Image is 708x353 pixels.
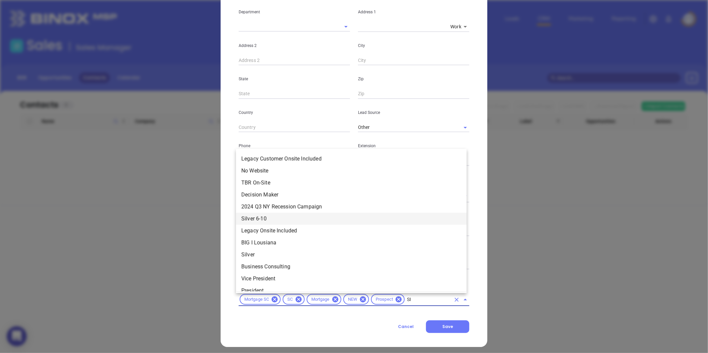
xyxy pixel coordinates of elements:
p: Country [239,109,350,116]
span: NEW [344,297,361,302]
li: Legacy Customer Onsite Included [236,153,467,165]
button: Save [426,320,469,333]
p: Address 2 [239,42,350,49]
li: Silver 6-10 [236,213,467,225]
input: Country [239,123,350,133]
div: Mortgage [307,294,341,305]
div: Work [450,22,469,32]
li: Decision Maker [236,189,467,201]
li: Vice President [236,273,467,285]
p: Lead Source [358,109,469,116]
p: State [239,75,350,83]
div: Mortgage SC [240,294,281,305]
span: Cancel [398,324,414,329]
input: Address 2 [239,56,350,66]
span: Save [442,324,453,329]
button: Open [461,123,470,132]
button: Open [341,22,351,31]
div: Prospect [371,294,405,305]
li: Business Consulting [236,261,467,273]
p: Phone [239,142,350,150]
p: Department [239,8,350,16]
button: Cancel [386,320,426,333]
li: TBR On-Site [236,177,467,189]
li: Silver [236,249,467,261]
div: SC [283,294,304,305]
span: SC [283,297,297,302]
input: Zip [358,89,469,99]
div: NEW [343,294,369,305]
p: Extension [358,142,469,150]
button: Close [461,295,470,304]
li: President [236,285,467,297]
button: Clear [452,295,461,304]
li: BIG I Lousiana [236,237,467,249]
input: City [358,56,469,66]
span: Prospect [372,297,397,302]
input: State [239,89,350,99]
p: Zip [358,75,469,83]
li: Legacy Onsite Included [236,225,467,237]
li: 2024 Q3 NY Recession Campaign [236,201,467,213]
p: City [358,42,469,49]
p: Address 1 [358,8,469,16]
span: Mortgage SC [240,297,273,302]
span: Mortgage [307,297,334,302]
li: No Website [236,165,467,177]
